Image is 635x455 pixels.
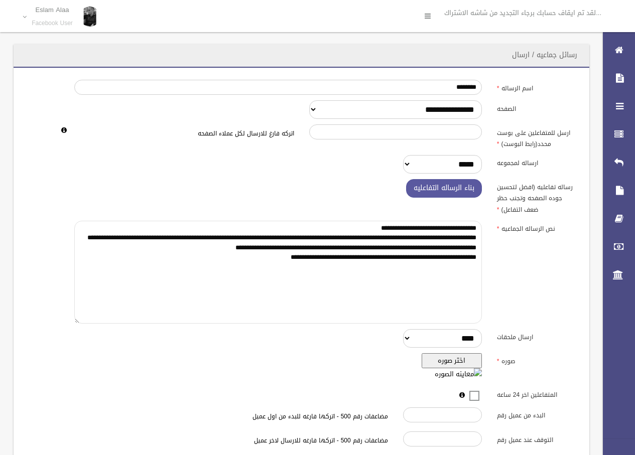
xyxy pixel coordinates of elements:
[500,45,589,65] header: رسائل جماعيه / ارسال
[489,155,583,169] label: ارساله لمجموعه
[489,80,583,94] label: اسم الرساله
[489,179,583,215] label: رساله تفاعليه (افضل لتحسين جوده الصفحه وتجنب حظر ضعف التفاعل)
[74,130,294,137] h6: اتركه فارغ للارسال لكل عملاء الصفحه
[406,179,482,198] button: بناء الرساله التفاعليه
[32,20,73,27] small: Facebook User
[168,413,388,420] h6: مضاعفات رقم 500 - اتركها فارغه للبدء من اول عميل
[489,100,583,114] label: الصفحه
[489,329,583,343] label: ارسال ملحقات
[422,353,482,368] button: اختر صوره
[489,221,583,235] label: نص الرساله الجماعيه
[168,437,388,444] h6: مضاعفات رقم 500 - اتركها فارغه للارسال لاخر عميل
[489,386,583,400] label: المتفاعلين اخر 24 ساعه
[435,368,482,380] img: معاينه الصوره
[489,124,583,149] label: ارسل للمتفاعلين على بوست محدد(رابط البوست)
[489,407,583,421] label: البدء من عميل رقم
[32,6,73,14] p: Eslam Alaa
[489,353,583,367] label: صوره
[489,431,583,445] label: التوقف عند عميل رقم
